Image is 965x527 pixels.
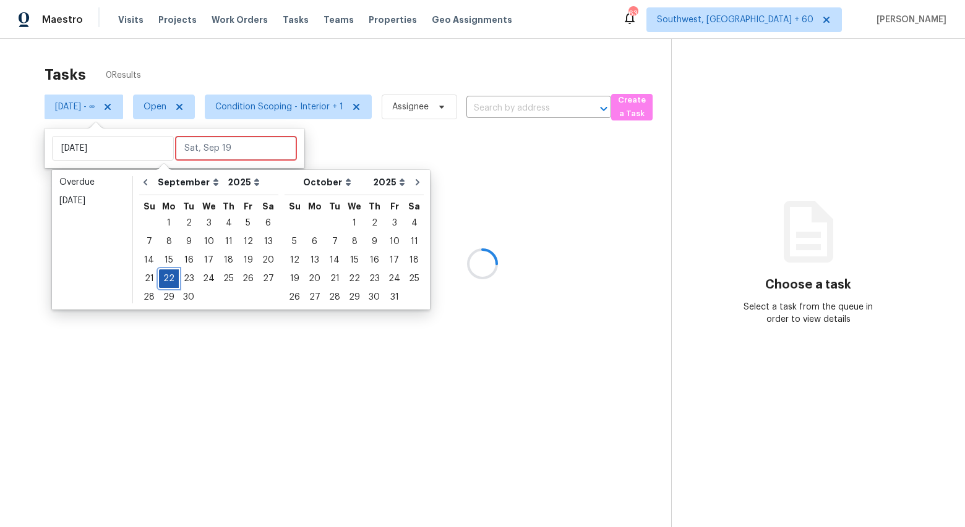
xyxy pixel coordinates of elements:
[325,269,345,288] div: Tue Oct 21 2025
[364,270,384,287] div: 23
[199,233,219,250] div: 10
[52,136,174,161] input: Start date
[223,202,234,211] abbr: Thursday
[300,173,370,192] select: Month
[370,173,408,192] select: Year
[179,270,199,287] div: 23
[219,233,238,250] div: 11
[345,233,364,250] div: 8
[238,251,258,269] div: Fri Sep 19 2025
[238,251,258,269] div: 19
[384,232,405,251] div: Fri Oct 10 2025
[139,270,159,287] div: 21
[179,214,199,232] div: 2
[225,173,263,192] select: Year
[139,289,159,306] div: 28
[199,214,219,232] div: Wed Sep 03 2025
[405,232,424,251] div: Sat Oct 11 2025
[136,170,155,195] button: Go to previous month
[405,233,424,250] div: 11
[364,251,384,269] div: Thu Oct 16 2025
[289,202,301,211] abbr: Sunday
[384,269,405,288] div: Fri Oct 24 2025
[238,214,258,232] div: Fri Sep 05 2025
[258,214,278,232] div: 6
[364,233,384,250] div: 9
[348,202,361,211] abbr: Wednesday
[364,289,384,306] div: 30
[384,270,405,287] div: 24
[258,251,278,269] div: Sat Sep 20 2025
[329,202,340,211] abbr: Tuesday
[285,251,304,269] div: 12
[345,270,364,287] div: 22
[285,251,304,269] div: Sun Oct 12 2025
[219,251,238,269] div: 18
[384,251,405,269] div: Fri Oct 17 2025
[179,232,199,251] div: Tue Sep 09 2025
[258,251,278,269] div: 20
[199,270,219,287] div: 24
[345,214,364,232] div: 1
[384,233,405,250] div: 10
[159,289,179,306] div: 29
[304,270,325,287] div: 20
[325,270,345,287] div: 21
[364,269,384,288] div: Thu Oct 23 2025
[304,289,325,306] div: 27
[258,233,278,250] div: 13
[159,233,179,250] div: 8
[155,173,225,192] select: Month
[308,202,322,211] abbr: Monday
[325,233,345,250] div: 7
[159,251,179,269] div: 15
[244,202,252,211] abbr: Friday
[159,251,179,269] div: Mon Sep 15 2025
[364,288,384,306] div: Thu Oct 30 2025
[258,232,278,251] div: Sat Sep 13 2025
[219,270,238,287] div: 25
[139,233,159,250] div: 7
[238,269,258,288] div: Fri Sep 26 2025
[304,251,325,269] div: Mon Oct 13 2025
[325,289,345,306] div: 28
[285,270,304,287] div: 19
[262,202,274,211] abbr: Saturday
[384,288,405,306] div: Fri Oct 31 2025
[285,288,304,306] div: Sun Oct 26 2025
[199,251,219,269] div: 17
[139,288,159,306] div: Sun Sep 28 2025
[258,269,278,288] div: Sat Sep 27 2025
[258,270,278,287] div: 27
[238,270,258,287] div: 26
[369,202,380,211] abbr: Thursday
[159,214,179,232] div: 1
[219,214,238,232] div: Thu Sep 04 2025
[179,251,199,269] div: Tue Sep 16 2025
[159,214,179,232] div: Mon Sep 01 2025
[179,289,199,306] div: 30
[285,232,304,251] div: Sun Oct 05 2025
[179,233,199,250] div: 9
[364,232,384,251] div: Thu Oct 09 2025
[285,269,304,288] div: Sun Oct 19 2025
[179,269,199,288] div: Tue Sep 23 2025
[139,251,159,269] div: Sun Sep 14 2025
[384,214,405,232] div: 3
[405,269,424,288] div: Sat Oct 25 2025
[408,202,420,211] abbr: Saturday
[162,202,176,211] abbr: Monday
[139,232,159,251] div: Sun Sep 07 2025
[179,251,199,269] div: 16
[159,232,179,251] div: Mon Sep 08 2025
[405,251,424,269] div: 18
[405,214,424,232] div: Sat Oct 04 2025
[364,251,384,269] div: 16
[364,214,384,232] div: Thu Oct 02 2025
[258,214,278,232] div: Sat Sep 06 2025
[159,288,179,306] div: Mon Sep 29 2025
[199,232,219,251] div: Wed Sep 10 2025
[199,251,219,269] div: Wed Sep 17 2025
[238,232,258,251] div: Fri Sep 12 2025
[384,251,405,269] div: 17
